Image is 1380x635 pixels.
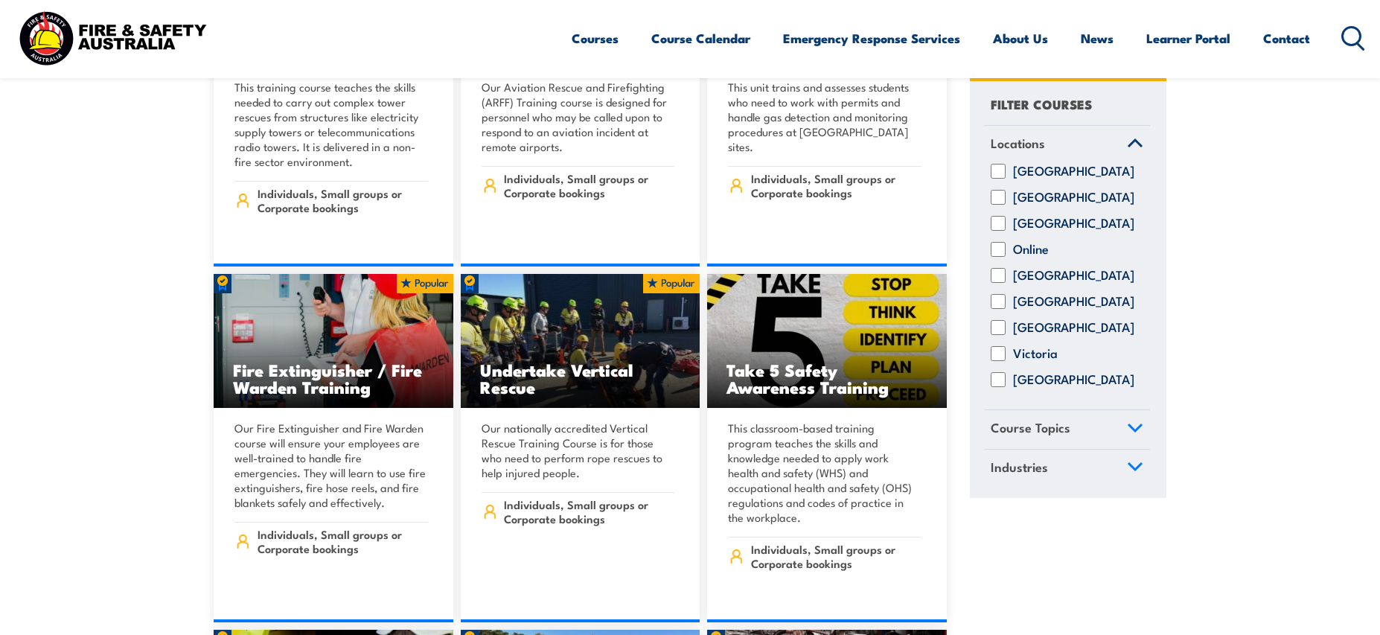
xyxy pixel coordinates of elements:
a: Course Calendar [651,19,750,58]
a: Learner Portal [1146,19,1230,58]
label: [GEOGRAPHIC_DATA] [1013,191,1134,205]
label: Victoria [1013,347,1058,362]
img: Take 5 Safety Awareness Training [707,274,947,408]
label: [GEOGRAPHIC_DATA] [1013,373,1134,388]
label: [GEOGRAPHIC_DATA] [1013,295,1134,310]
h3: Fire Extinguisher / Fire Warden Training [233,361,434,395]
a: Emergency Response Services [783,19,960,58]
a: Industries [984,450,1150,488]
h4: FILTER COURSES [991,94,1092,114]
span: Individuals, Small groups or Corporate bookings [258,527,428,555]
a: Fire Extinguisher / Fire Warden Training [214,274,453,408]
label: [GEOGRAPHIC_DATA] [1013,217,1134,232]
span: Individuals, Small groups or Corporate bookings [504,171,674,200]
p: Our Fire Extinguisher and Fire Warden course will ensure your employees are well-trained to handl... [234,421,428,510]
a: Undertake Vertical Rescue [461,274,700,408]
span: Individuals, Small groups or Corporate bookings [258,186,428,214]
p: Our Aviation Rescue and Firefighting (ARFF) Training course is designed for personnel who may be ... [482,80,675,154]
span: Individuals, Small groups or Corporate bookings [504,497,674,526]
label: Online [1013,243,1049,258]
a: About Us [993,19,1048,58]
span: Individuals, Small groups or Corporate bookings [751,171,921,200]
h3: Undertake Vertical Rescue [480,361,681,395]
a: Courses [572,19,619,58]
label: [GEOGRAPHIC_DATA] [1013,321,1134,336]
a: Contact [1263,19,1310,58]
p: This unit trains and assesses students who need to work with permits and handle gas detection and... [728,80,921,154]
p: Our nationally accredited Vertical Rescue Training Course is for those who need to perform rope r... [482,421,675,480]
h3: Take 5 Safety Awareness Training [726,361,927,395]
span: Industries [991,457,1048,477]
span: Locations [991,133,1045,153]
a: Course Topics [984,411,1150,450]
label: [GEOGRAPHIC_DATA] [1013,269,1134,284]
p: This classroom-based training program teaches the skills and knowledge needed to apply work healt... [728,421,921,525]
p: This training course teaches the skills needed to carry out complex tower rescues from structures... [234,80,428,169]
span: Course Topics [991,418,1070,438]
label: [GEOGRAPHIC_DATA] [1013,165,1134,179]
span: Individuals, Small groups or Corporate bookings [751,542,921,570]
img: Undertake Vertical Rescue (1) [461,274,700,408]
a: Locations [984,126,1150,165]
a: News [1081,19,1114,58]
img: Fire Extinguisher Fire Warden Training [214,274,453,408]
